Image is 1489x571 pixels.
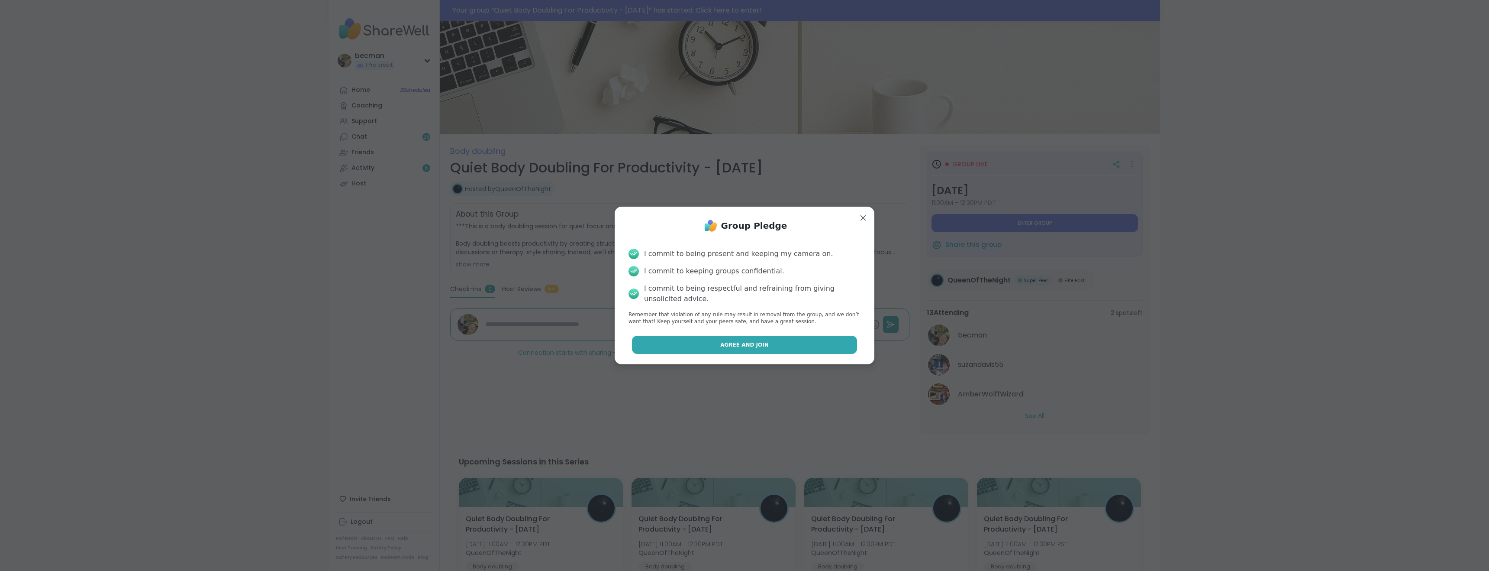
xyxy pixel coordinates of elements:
div: I commit to keeping groups confidential. [644,266,784,276]
span: Agree and Join [720,341,769,349]
img: ShareWell Logo [702,217,719,234]
button: Agree and Join [632,336,857,354]
h1: Group Pledge [721,220,787,232]
div: I commit to being present and keeping my camera on. [644,249,833,259]
p: Remember that violation of any rule may result in removal from the group, and we don’t want that!... [628,311,861,326]
div: I commit to being respectful and refraining from giving unsolicited advice. [644,283,861,304]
